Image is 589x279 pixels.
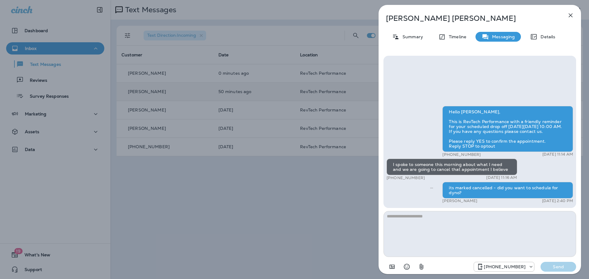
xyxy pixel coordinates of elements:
button: Add in a premade template [386,261,398,273]
p: [DATE] 2:40 PM [542,198,573,203]
p: Details [537,34,555,39]
p: [PHONE_NUMBER] [387,175,425,180]
p: [PHONE_NUMBER] [442,152,481,157]
span: Sent [430,185,433,190]
p: [DATE] 11:16 AM [486,175,517,180]
p: [DATE] 11:14 AM [542,152,573,157]
button: Select an emoji [401,261,413,273]
p: Messaging [489,34,515,39]
div: its marked cancelled - did you want to schedule for dyno? [442,182,573,198]
div: Hello [PERSON_NAME], This is RevTech Performance with a friendly reminder for your scheduled drop... [442,106,573,152]
div: I spoke to someone this morning about what I need and we are going to cancel that appointment I b... [387,159,517,175]
p: [PERSON_NAME] [PERSON_NAME] [386,14,553,23]
div: +1 (571) 520-7309 [474,263,534,270]
p: [PERSON_NAME] [442,198,477,203]
p: [PHONE_NUMBER] [484,264,525,269]
p: Timeline [446,34,466,39]
p: Summary [399,34,423,39]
